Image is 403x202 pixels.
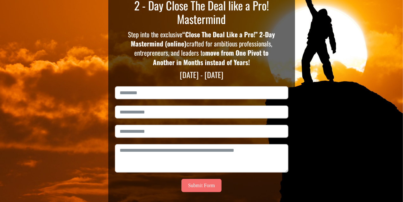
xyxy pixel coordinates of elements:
strong: “Close The Deal Like a Pro!” 2-Day Mastermind (online) [131,29,275,48]
p: Step into the exclusive crafted for ambitious professionals, entrepreneurs, and leaders to [128,30,275,67]
strong: move from One Pivot to Another in Months instead of Years! [153,48,269,67]
p: [DATE] - [DATE] [129,70,274,79]
button: Submit Form [181,179,222,192]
